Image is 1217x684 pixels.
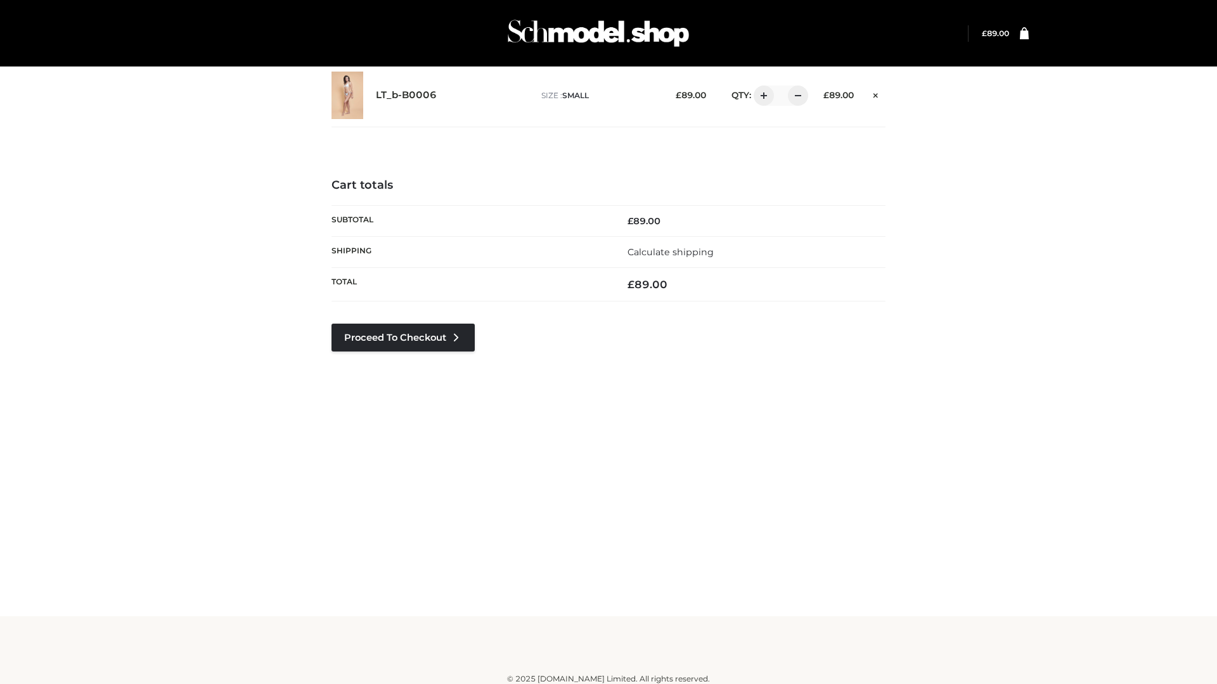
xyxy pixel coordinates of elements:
a: Calculate shipping [628,246,714,258]
a: Remove this item [866,85,885,102]
a: Proceed to Checkout [332,324,475,351]
span: £ [628,278,634,291]
bdi: 89.00 [628,215,660,227]
th: Subtotal [332,205,608,236]
a: LT_b-B0006 [376,89,437,101]
bdi: 89.00 [823,90,854,100]
bdi: 89.00 [982,28,1009,38]
div: QTY: [719,85,804,106]
img: Schmodel Admin 964 [503,8,693,58]
h4: Cart totals [332,179,885,193]
th: Shipping [332,236,608,267]
bdi: 89.00 [676,90,706,100]
p: size : [541,90,656,101]
bdi: 89.00 [628,278,667,291]
a: £89.00 [982,28,1009,38]
span: SMALL [562,91,589,100]
span: £ [982,28,987,38]
span: £ [628,215,633,227]
span: £ [823,90,829,100]
img: LT_b-B0006 - SMALL [332,72,363,119]
th: Total [332,268,608,301]
span: £ [676,90,681,100]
